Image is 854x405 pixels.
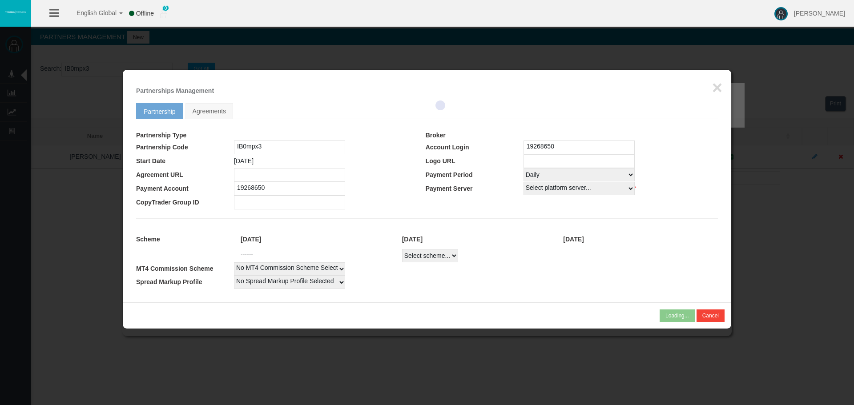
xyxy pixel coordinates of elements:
[794,10,845,17] span: [PERSON_NAME]
[162,5,169,11] span: 0
[426,182,524,196] td: Payment Server
[136,230,234,249] td: Scheme
[426,140,524,154] td: Account Login
[136,154,234,168] td: Start Date
[136,10,154,17] span: Offline
[4,10,27,14] img: logo.svg
[426,130,524,140] td: Broker
[426,168,524,182] td: Payment Period
[712,79,722,96] button: ×
[136,130,234,140] td: Partnership Type
[65,9,117,16] span: English Global
[234,234,395,245] div: [DATE]
[136,182,234,196] td: Payment Account
[136,276,234,289] td: Spread Markup Profile
[136,262,234,276] td: MT4 Commission Scheme
[136,140,234,154] td: Partnership Code
[395,234,557,245] div: [DATE]
[697,309,725,322] button: Cancel
[160,9,167,18] img: user_small.png
[136,168,234,182] td: Agreement URL
[556,234,718,245] div: [DATE]
[234,157,254,164] span: [DATE]
[774,7,788,20] img: user-image
[241,250,253,257] span: ------
[136,196,234,209] td: CopyTrader Group ID
[426,154,524,168] td: Logo URL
